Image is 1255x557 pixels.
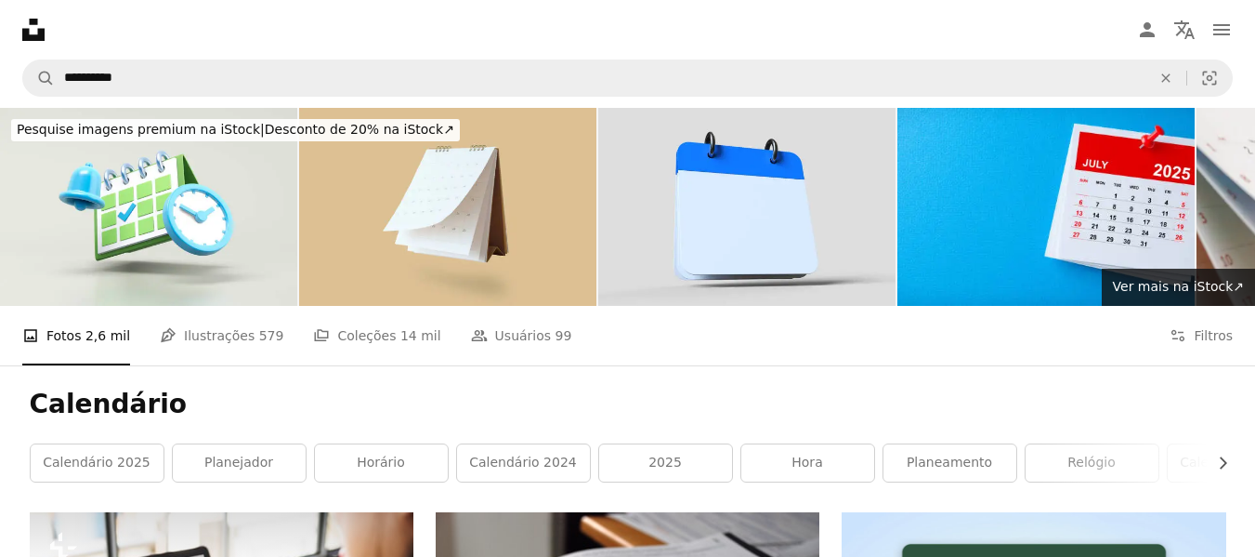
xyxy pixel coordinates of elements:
button: Filtros [1170,306,1233,365]
a: Ilustrações 579 [160,306,283,365]
a: Planejador [173,444,306,482]
h1: Calendário [30,388,1226,421]
button: Pesquisa visual [1187,60,1232,96]
span: Desconto de 20% na iStock ↗ [17,122,454,137]
a: calendário 2025 [31,444,163,482]
a: planeamento [883,444,1016,482]
span: 99 [556,325,572,346]
img: Nota adesiva branca com calendário de julho de 2025 e pino vermelho no fundo azul [897,108,1195,306]
a: Hora [741,444,874,482]
span: 14 mil [400,325,441,346]
button: Pesquise na Unsplash [23,60,55,96]
a: Ver mais na iStock↗ [1102,269,1255,306]
form: Pesquise conteúdo visual em todo o site [22,60,1233,97]
button: Limpar [1145,60,1186,96]
span: 579 [259,325,284,346]
img: Calendário de mesa de papel branco invertendo página mockup isolada em fundo marrom [299,108,596,306]
a: relógio [1026,444,1158,482]
a: Usuários 99 [471,306,572,365]
img: 3d illustration of calendar with blank page [598,108,895,306]
a: Coleções 14 mil [313,306,440,365]
a: 2025 [599,444,732,482]
a: Calendário 2024 [457,444,590,482]
a: horário [315,444,448,482]
button: Idioma [1166,11,1203,48]
a: Entrar / Cadastrar-se [1129,11,1166,48]
button: Menu [1203,11,1240,48]
span: Ver mais na iStock ↗ [1113,279,1244,294]
button: rolar lista para a direita [1206,444,1226,482]
span: Pesquise imagens premium na iStock | [17,122,265,137]
a: Início — Unsplash [22,19,45,41]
